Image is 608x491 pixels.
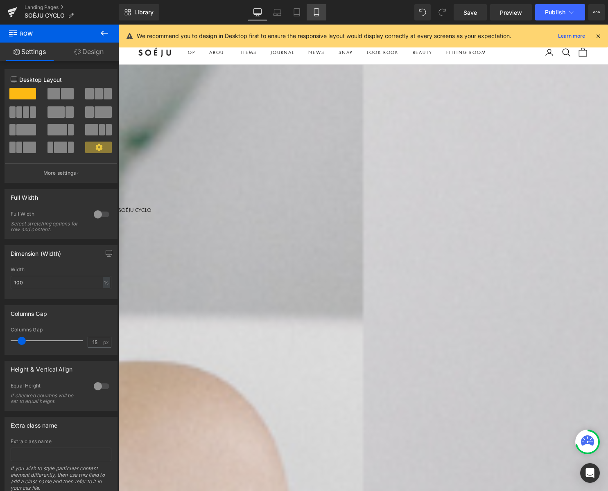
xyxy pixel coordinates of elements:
[137,32,511,41] p: We recommend you to design in Desktop first to ensure the responsive layout would display correct...
[588,4,605,20] button: More
[267,4,287,20] a: Laptop
[11,417,57,429] div: Extra class name
[68,25,417,32] nav: プライマリナビゲーション
[248,4,267,20] a: Desktop
[555,31,588,41] a: Learn more
[11,245,61,257] div: Dimension (Width)
[490,4,532,20] a: Preview
[298,25,317,32] a: BEAUTY
[5,163,117,182] button: More settings
[11,383,86,391] div: Equal Height
[11,393,84,404] div: If checked columns will be set to equal height.
[580,463,600,483] div: Open Intercom Messenger
[545,9,565,16] span: Publish
[251,25,283,32] summary: LOOK BOOK
[59,43,119,61] a: Design
[11,306,47,317] div: Columns Gap
[414,4,431,20] button: Undo
[103,277,110,288] div: %
[500,8,522,17] span: Preview
[11,276,111,289] input: auto
[154,25,178,32] a: JOURNAL
[25,4,119,11] a: Landing Pages
[25,12,65,19] span: SOÉJU CYCLO
[11,361,72,373] div: Height & Vertical Align
[11,327,111,333] div: Columns Gap
[124,25,140,32] summary: ITEMS
[431,23,475,33] nav: セカンダリナビゲーション
[43,169,76,177] p: More settings
[223,25,237,32] a: SNAP
[332,25,372,32] a: FITTING ROOM
[11,267,111,273] div: Width
[434,4,450,20] button: Redo
[68,25,78,32] a: TOP
[8,25,90,43] span: Row
[11,75,111,84] p: Desktop Layout
[463,8,477,17] span: Save
[11,439,111,444] div: Extra class name
[287,4,307,20] a: Tablet
[103,340,110,345] span: px
[119,4,159,20] a: New Library
[535,4,585,20] button: Publish
[92,25,110,32] a: ABOUT
[192,25,209,32] a: NEWS
[307,4,326,20] a: Mobile
[134,9,154,16] span: Library
[11,221,84,232] div: Select stretching options for row and content.
[11,189,38,201] div: Full Width
[11,211,86,219] div: Full Width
